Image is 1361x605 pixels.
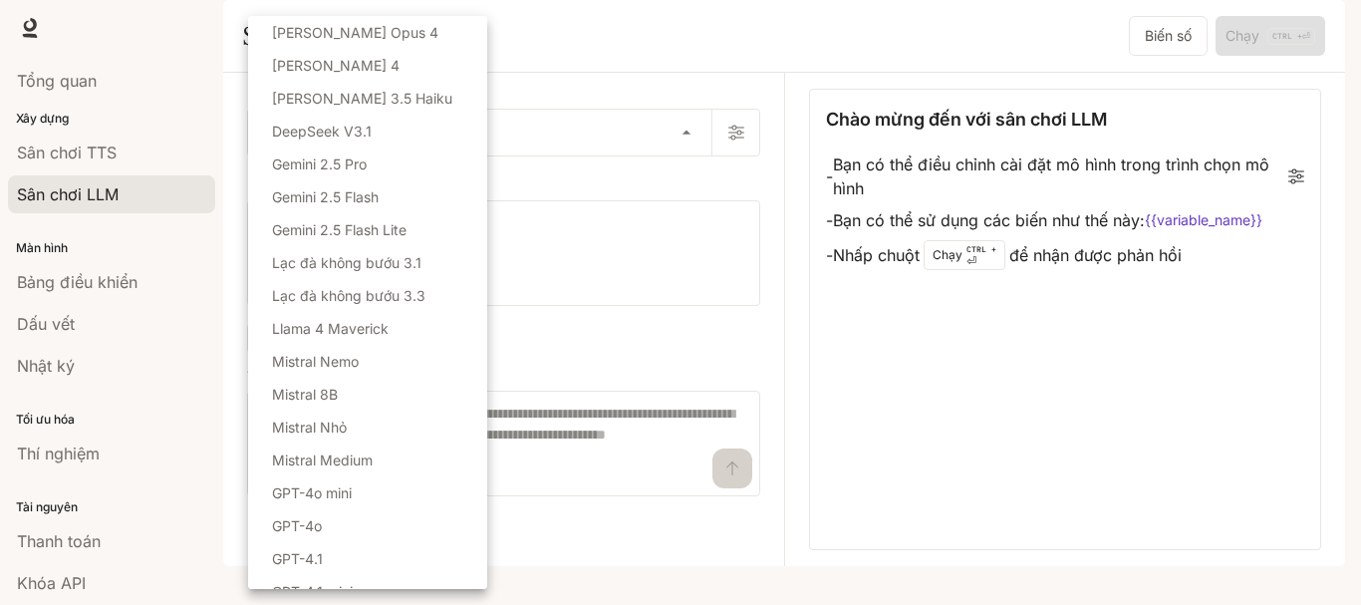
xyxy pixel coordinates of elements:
font: [PERSON_NAME] Opus 4 [272,24,438,41]
font: Llama 4 Maverick [272,320,389,337]
font: Gemini 2.5 Flash [272,188,379,205]
font: [PERSON_NAME] 4 [272,57,400,74]
font: GPT-4o mini [272,484,352,501]
font: Mistral 8B [272,386,338,403]
font: Mistral Nhỏ [272,419,347,436]
font: Lạc đà không bướu 3.3 [272,287,425,304]
font: Lạc đà không bướu 3.1 [272,254,421,271]
font: Gemini 2.5 Pro [272,155,367,172]
font: Gemini 2.5 Flash Lite [272,221,407,238]
font: DeepSeek V3.1 [272,123,372,140]
font: [PERSON_NAME] 3.5 Haiku [272,90,452,107]
font: GPT-4o [272,517,322,534]
font: Mistral Medium [272,452,373,468]
font: Mistral Nemo [272,353,359,370]
font: GPT-4.1 mini [272,583,353,600]
font: GPT-4.1 [272,550,323,567]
